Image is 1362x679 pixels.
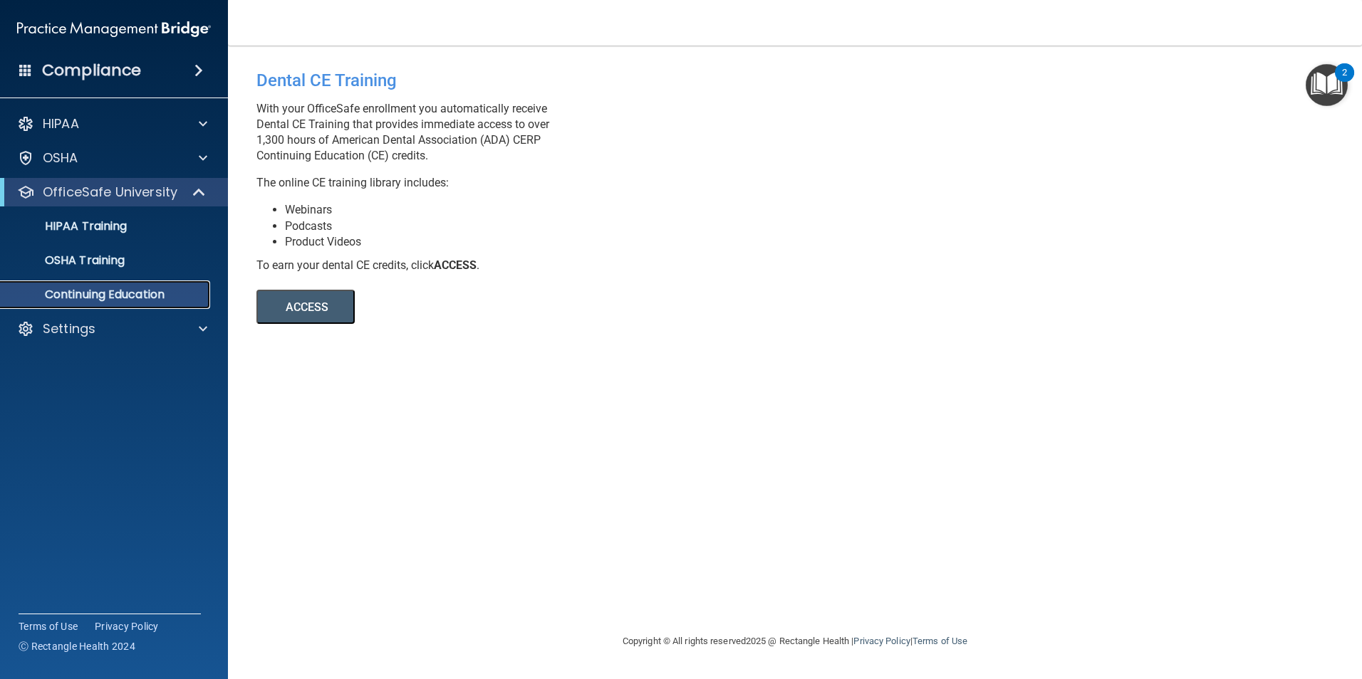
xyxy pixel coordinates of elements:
[9,253,125,268] p: OSHA Training
[9,288,204,302] p: Continuing Education
[256,302,646,313] a: ACCESS
[95,619,159,633] a: Privacy Policy
[42,60,141,80] h4: Compliance
[256,101,774,164] p: With your OfficeSafe enrollment you automatically receive Dental CE Training that provides immedi...
[256,258,774,273] div: To earn your dental CE credits, click .
[256,290,355,324] button: ACCESS
[1306,64,1348,106] button: Open Resource Center, 2 new notifications
[256,60,774,101] div: Dental CE Training
[1116,578,1345,635] iframe: Drift Widget Chat Controller
[19,619,78,633] a: Terms of Use
[913,636,967,646] a: Terms of Use
[285,202,774,218] li: Webinars
[1342,73,1347,91] div: 2
[434,258,477,272] b: ACCESS
[256,175,774,191] p: The online CE training library includes:
[285,219,774,234] li: Podcasts
[43,149,78,167] p: OSHA
[17,184,207,201] a: OfficeSafe University
[853,636,910,646] a: Privacy Policy
[17,15,211,43] img: PMB logo
[17,149,207,167] a: OSHA
[17,115,207,132] a: HIPAA
[285,234,774,250] li: Product Videos
[19,639,135,653] span: Ⓒ Rectangle Health 2024
[535,619,1055,664] div: Copyright © All rights reserved 2025 @ Rectangle Health | |
[17,320,207,337] a: Settings
[43,320,95,337] p: Settings
[43,115,79,132] p: HIPAA
[9,219,127,233] p: HIPAA Training
[43,184,177,201] p: OfficeSafe University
